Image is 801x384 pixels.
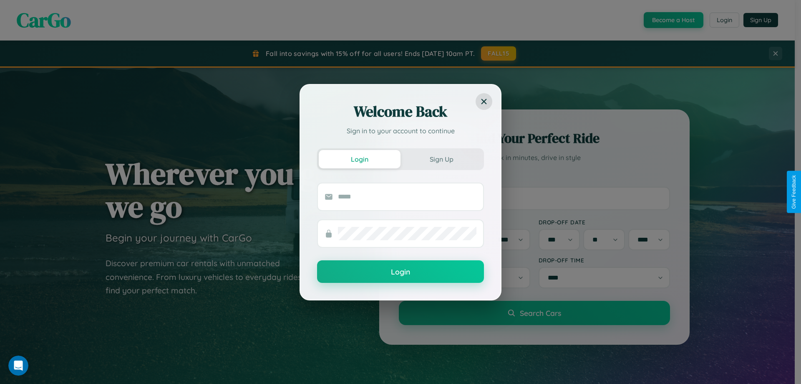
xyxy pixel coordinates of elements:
[317,260,484,283] button: Login
[400,150,482,168] button: Sign Up
[319,150,400,168] button: Login
[317,126,484,136] p: Sign in to your account to continue
[317,102,484,122] h2: Welcome Back
[8,356,28,376] iframe: Intercom live chat
[791,175,797,209] div: Give Feedback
